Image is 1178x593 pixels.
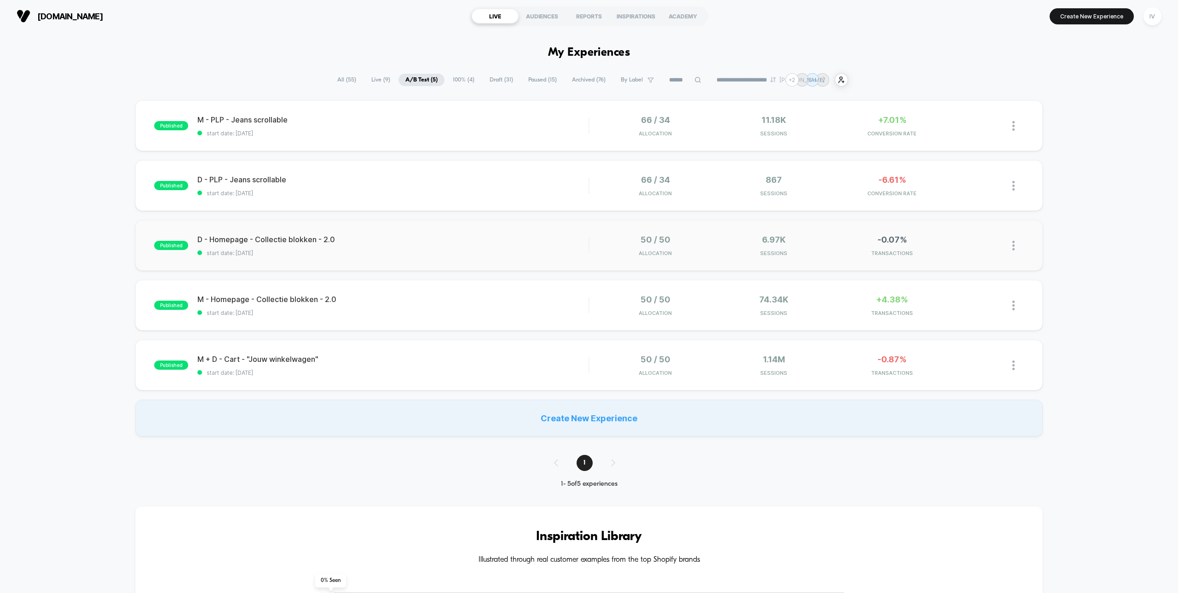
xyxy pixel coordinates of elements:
span: Allocation [639,310,672,316]
span: Allocation [639,130,672,137]
img: close [1012,301,1015,310]
div: LIVE [472,9,519,23]
span: Sessions [717,130,831,137]
span: CONVERSION RATE [835,130,949,137]
span: 66 / 34 [641,115,670,125]
h1: My Experiences [548,46,630,59]
div: Create New Experience [135,400,1042,436]
span: By Label [621,76,643,83]
span: Draft ( 31 ) [483,74,520,86]
h3: Inspiration Library [163,529,1015,544]
span: start date: [DATE] [197,130,589,137]
span: 50 / 50 [641,355,670,364]
div: REPORTS [566,9,612,23]
button: IV [1141,7,1164,26]
span: -6.61% [878,175,906,185]
span: All ( 55 ) [330,74,363,86]
h4: Illustrated through real customer examples from the top Shopify brands [163,556,1015,564]
button: Create New Experience [1050,8,1134,24]
span: [DOMAIN_NAME] [37,12,103,21]
span: start date: [DATE] [197,369,589,376]
p: [PERSON_NAME] [780,76,825,83]
span: TRANSACTIONS [835,370,949,376]
span: TRANSACTIONS [835,250,949,256]
span: +4.38% [876,295,908,304]
span: 100% ( 4 ) [446,74,481,86]
div: IV [1143,7,1161,25]
span: -0.07% [878,235,907,244]
img: Visually logo [17,9,30,23]
span: published [154,241,188,250]
img: close [1012,360,1015,370]
span: 11.18k [762,115,786,125]
span: Allocation [639,370,672,376]
span: 1 [577,455,593,471]
span: start date: [DATE] [197,309,589,316]
span: CONVERSION RATE [835,190,949,197]
span: published [154,301,188,310]
div: INSPIRATIONS [612,9,659,23]
img: close [1012,241,1015,250]
span: 1.14M [763,355,785,364]
div: AUDIENCES [519,9,566,23]
span: 50 / 50 [641,295,670,304]
span: Sessions [717,250,831,256]
span: 867 [766,175,782,185]
span: Live ( 9 ) [364,74,397,86]
span: A/B Test ( 5 ) [398,74,445,86]
span: Paused ( 15 ) [521,74,564,86]
span: M - PLP - Jeans scrollable [197,115,589,124]
span: 6.97k [762,235,785,244]
span: M - Homepage - Collectie blokken - 2.0 [197,295,589,304]
div: + 2 [785,73,799,87]
span: Allocation [639,190,672,197]
div: 1 - 5 of 5 experiences [545,480,634,488]
span: 74.34k [759,295,788,304]
div: ACADEMY [659,9,706,23]
span: 66 / 34 [641,175,670,185]
span: start date: [DATE] [197,250,589,256]
span: +7.01% [878,115,907,125]
img: close [1012,121,1015,131]
img: end [770,77,776,82]
span: published [154,181,188,190]
span: Allocation [639,250,672,256]
span: Sessions [717,310,831,316]
span: D - PLP - Jeans scrollable [197,175,589,184]
span: D - Homepage - Collectie blokken - 2.0 [197,235,589,244]
span: M + D - Cart - "Jouw winkelwagen" [197,355,589,364]
button: [DOMAIN_NAME] [14,9,106,23]
span: Sessions [717,370,831,376]
span: Archived ( 76 ) [565,74,612,86]
img: close [1012,181,1015,191]
span: published [154,121,188,130]
span: -0.87% [878,355,907,364]
span: Sessions [717,190,831,197]
span: 50 / 50 [641,235,670,244]
span: TRANSACTIONS [835,310,949,316]
span: start date: [DATE] [197,190,589,197]
span: published [154,360,188,370]
span: 0 % Seen [315,574,346,587]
